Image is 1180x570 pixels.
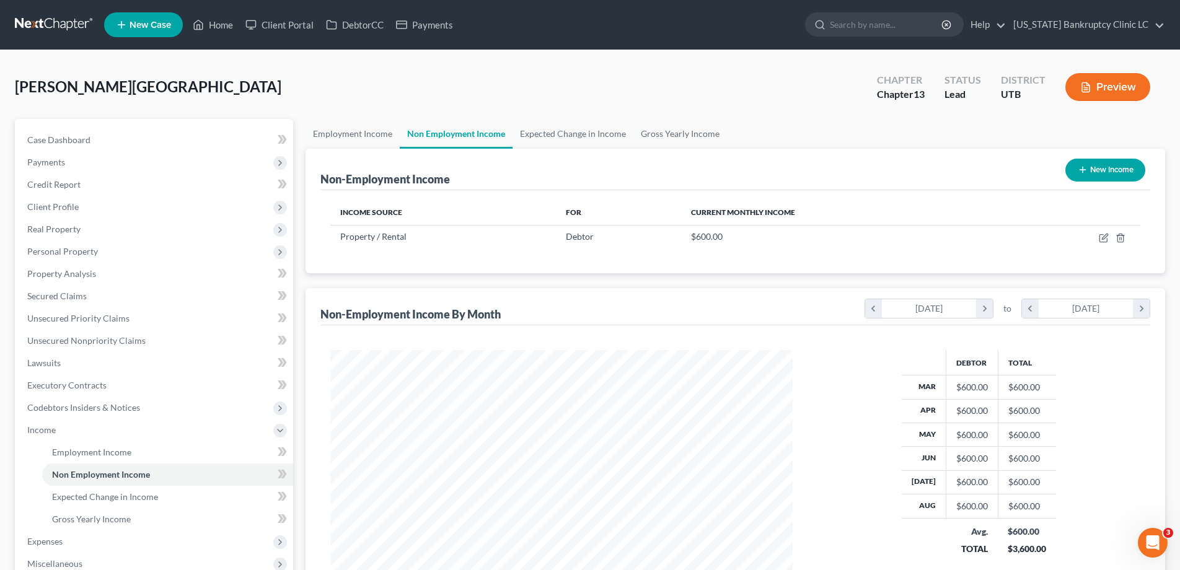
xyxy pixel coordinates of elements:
a: Secured Claims [17,285,293,307]
td: $600.00 [998,470,1056,494]
span: Gross Yearly Income [52,514,131,524]
span: Unsecured Priority Claims [27,313,130,323]
div: UTB [1001,87,1046,102]
a: Help [964,14,1006,36]
div: $600.00 [956,405,988,417]
a: Credit Report [17,173,293,196]
iframe: Intercom live chat [1138,528,1168,558]
i: chevron_left [865,299,882,318]
div: [DATE] [882,299,977,318]
div: $600.00 [956,452,988,465]
div: $600.00 [956,476,988,488]
span: Case Dashboard [27,134,90,145]
a: Property Analysis [17,263,293,285]
div: $600.00 [956,429,988,441]
span: Debtor [566,231,594,242]
th: Apr [902,399,946,423]
div: [DATE] [1039,299,1134,318]
button: New Income [1065,159,1145,182]
td: $600.00 [998,494,1056,518]
a: Expected Change in Income [42,486,293,508]
span: Miscellaneous [27,558,82,569]
i: chevron_right [1133,299,1150,318]
a: Employment Income [306,119,400,149]
a: Unsecured Priority Claims [17,307,293,330]
a: Non Employment Income [42,463,293,486]
a: Payments [390,14,459,36]
a: Non Employment Income [400,119,513,149]
a: Lawsuits [17,352,293,374]
span: Employment Income [52,447,131,457]
span: 3 [1163,528,1173,538]
span: Unsecured Nonpriority Claims [27,335,146,346]
div: $600.00 [1008,525,1046,538]
span: [PERSON_NAME][GEOGRAPHIC_DATA] [15,77,281,95]
th: Jun [902,447,946,470]
button: Preview [1065,73,1150,101]
a: Gross Yearly Income [633,119,727,149]
span: Income [27,424,56,435]
span: Lawsuits [27,357,61,368]
div: TOTAL [956,543,988,555]
div: $600.00 [956,381,988,393]
td: $600.00 [998,447,1056,470]
a: Gross Yearly Income [42,508,293,530]
a: Unsecured Nonpriority Claims [17,330,293,352]
span: Secured Claims [27,291,87,301]
div: $600.00 [956,500,988,512]
span: Current Monthly Income [691,208,795,217]
div: Chapter [877,73,925,87]
span: Codebtors Insiders & Notices [27,402,140,413]
a: Case Dashboard [17,129,293,151]
div: Non-Employment Income By Month [320,307,501,322]
a: [US_STATE] Bankruptcy Clinic LC [1007,14,1165,36]
td: $600.00 [998,423,1056,446]
span: Real Property [27,224,81,234]
div: District [1001,73,1046,87]
span: Property Analysis [27,268,96,279]
span: Expected Change in Income [52,491,158,502]
div: Non-Employment Income [320,172,450,186]
span: Property / Rental [340,231,407,242]
th: Aug [902,494,946,518]
th: Debtor [946,350,998,375]
a: Employment Income [42,441,293,463]
input: Search by name... [830,13,943,36]
span: For [566,208,581,217]
span: Personal Property [27,246,98,256]
th: [DATE] [902,470,946,494]
td: $600.00 [998,399,1056,423]
a: Executory Contracts [17,374,293,397]
span: to [1003,302,1011,315]
div: $3,600.00 [1008,543,1046,555]
span: 13 [914,88,925,100]
div: Status [944,73,981,87]
span: $600.00 [691,231,723,242]
span: Income Source [340,208,402,217]
th: Mar [902,375,946,399]
i: chevron_right [976,299,993,318]
span: Expenses [27,536,63,546]
span: Payments [27,157,65,167]
div: Lead [944,87,981,102]
span: Client Profile [27,201,79,212]
th: Total [998,350,1056,375]
th: May [902,423,946,446]
a: Client Portal [239,14,320,36]
td: $600.00 [998,375,1056,399]
a: Expected Change in Income [513,119,633,149]
span: Credit Report [27,179,81,190]
span: Executory Contracts [27,380,107,390]
a: Home [187,14,239,36]
a: DebtorCC [320,14,390,36]
div: Chapter [877,87,925,102]
i: chevron_left [1022,299,1039,318]
div: Avg. [956,525,988,538]
span: Non Employment Income [52,469,150,480]
span: New Case [130,20,171,30]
